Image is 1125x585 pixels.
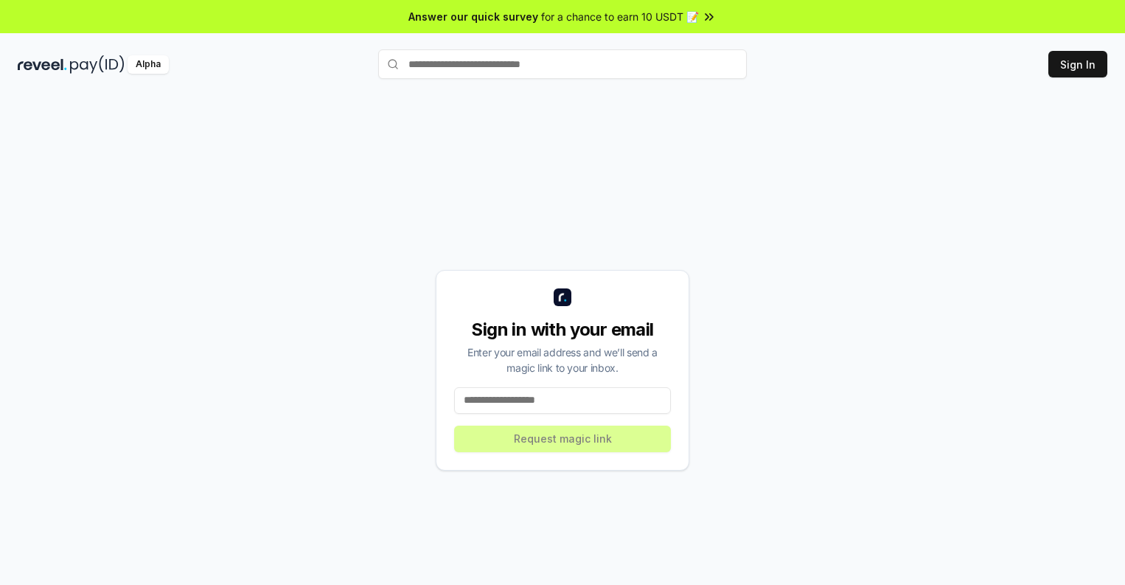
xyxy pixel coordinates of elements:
[70,55,125,74] img: pay_id
[18,55,67,74] img: reveel_dark
[541,9,699,24] span: for a chance to earn 10 USDT 📝
[454,318,671,342] div: Sign in with your email
[1048,51,1107,77] button: Sign In
[408,9,538,24] span: Answer our quick survey
[454,345,671,375] div: Enter your email address and we’ll send a magic link to your inbox.
[554,288,571,306] img: logo_small
[128,55,169,74] div: Alpha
